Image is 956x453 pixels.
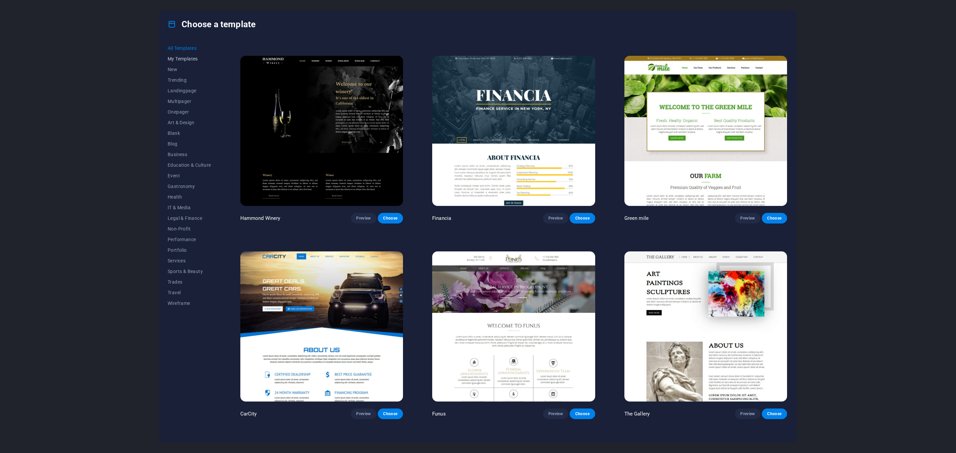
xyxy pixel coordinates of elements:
button: Non-Profit [168,224,211,234]
span: Choose [575,411,590,416]
button: Wireframe [168,298,211,309]
span: Choose [383,216,398,221]
button: Sports & Beauty [168,266,211,277]
span: Preview [356,411,371,416]
span: Services [168,258,211,263]
button: Landingpage [168,85,211,96]
span: Education & Culture [168,162,211,168]
button: Choose [378,408,403,419]
button: Preview [351,213,376,224]
span: Choose [575,216,590,221]
p: Green mile [624,215,649,222]
button: Blank [168,128,211,138]
span: Choose [767,411,782,416]
span: Blank [168,131,211,136]
span: Onepager [168,109,211,115]
button: Preview [735,408,760,419]
button: IT & Media [168,202,211,213]
span: Trades [168,279,211,285]
button: Trending [168,75,211,85]
button: Preview [543,408,568,419]
button: Preview [351,408,376,419]
button: Services [168,255,211,266]
span: Sports & Beauty [168,269,211,274]
span: Art & Design [168,120,211,125]
button: Choose [570,408,595,419]
span: Business [168,152,211,157]
p: Funus [432,410,446,417]
button: Choose [762,213,787,224]
button: Choose [762,408,787,419]
button: Preview [543,213,568,224]
span: Choose [767,216,782,221]
button: Choose [378,213,403,224]
span: IT & Media [168,205,211,210]
button: Legal & Finance [168,213,211,224]
button: Choose [570,213,595,224]
button: Trades [168,277,211,287]
span: Preview [356,216,371,221]
span: Non-Profit [168,226,211,231]
span: Portfolio [168,247,211,253]
span: New [168,67,211,72]
button: Onepager [168,107,211,117]
img: Green mile [624,56,787,206]
img: CarCity [240,251,403,402]
span: Event [168,173,211,178]
span: Performance [168,237,211,242]
p: Financia [432,215,451,222]
button: All Templates [168,43,211,53]
span: Trending [168,77,211,83]
button: Blog [168,138,211,149]
span: Preview [740,216,755,221]
span: Landingpage [168,88,211,93]
span: Gastronomy [168,184,211,189]
button: Multipager [168,96,211,107]
button: Art & Design [168,117,211,128]
p: Hammond Winery [240,215,280,222]
span: My Templates [168,56,211,61]
button: Performance [168,234,211,245]
button: Portfolio [168,245,211,255]
img: Hammond Winery [240,56,403,206]
img: The Gallery [624,251,787,402]
button: Business [168,149,211,160]
p: CarCity [240,410,257,417]
span: Preview [548,216,563,221]
span: Preview [548,411,563,416]
p: The Gallery [624,410,650,417]
span: All Templates [168,45,211,51]
button: Health [168,192,211,202]
button: New [168,64,211,75]
img: Funus [432,251,595,402]
button: My Templates [168,53,211,64]
span: Choose [383,411,398,416]
span: Preview [740,411,755,416]
img: Financia [432,56,595,206]
button: Travel [168,287,211,298]
span: Blog [168,141,211,146]
button: Preview [735,213,760,224]
span: Health [168,194,211,200]
button: Event [168,170,211,181]
span: Multipager [168,99,211,104]
span: Legal & Finance [168,216,211,221]
h4: Choose a template [168,19,256,30]
button: Education & Culture [168,160,211,170]
span: Wireframe [168,301,211,306]
span: Travel [168,290,211,295]
button: Gastronomy [168,181,211,192]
